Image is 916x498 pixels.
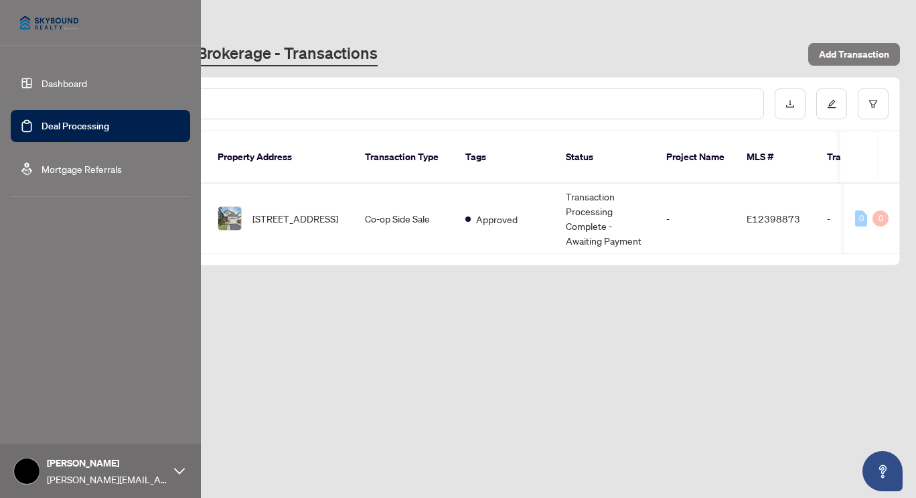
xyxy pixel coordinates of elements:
div: 0 [855,210,867,227]
span: filter [868,99,878,109]
img: Profile Icon [14,458,40,484]
span: [STREET_ADDRESS] [252,211,338,226]
span: Approved [476,212,518,227]
a: Skybound Realty, Brokerage - Transactions [70,42,378,66]
a: Mortgage Referrals [42,163,122,175]
span: [PERSON_NAME][EMAIL_ADDRESS][DOMAIN_NAME] [47,472,167,487]
img: logo [11,7,88,39]
td: Co-op Side Sale [354,184,455,254]
a: Dashboard [42,77,87,89]
th: Project Name [656,131,736,184]
button: download [775,88,806,119]
span: Add Transaction [819,44,889,65]
span: E12398873 [747,212,800,225]
button: filter [858,88,889,119]
th: Trade Number [816,131,910,184]
th: Transaction Type [354,131,455,184]
button: Add Transaction [808,43,900,66]
div: 0 [872,210,889,227]
img: thumbnail-img [218,207,241,230]
button: Open asap [862,451,903,491]
a: Deal Processing [42,120,109,132]
span: [PERSON_NAME] [47,456,167,471]
th: Property Address [207,131,354,184]
button: edit [816,88,847,119]
span: download [785,99,795,109]
th: Status [555,131,656,184]
td: - [656,184,736,254]
th: MLS # [736,131,816,184]
td: Transaction Processing Complete - Awaiting Payment [555,184,656,254]
td: - [816,184,910,254]
th: Tags [455,131,555,184]
span: edit [827,99,836,109]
